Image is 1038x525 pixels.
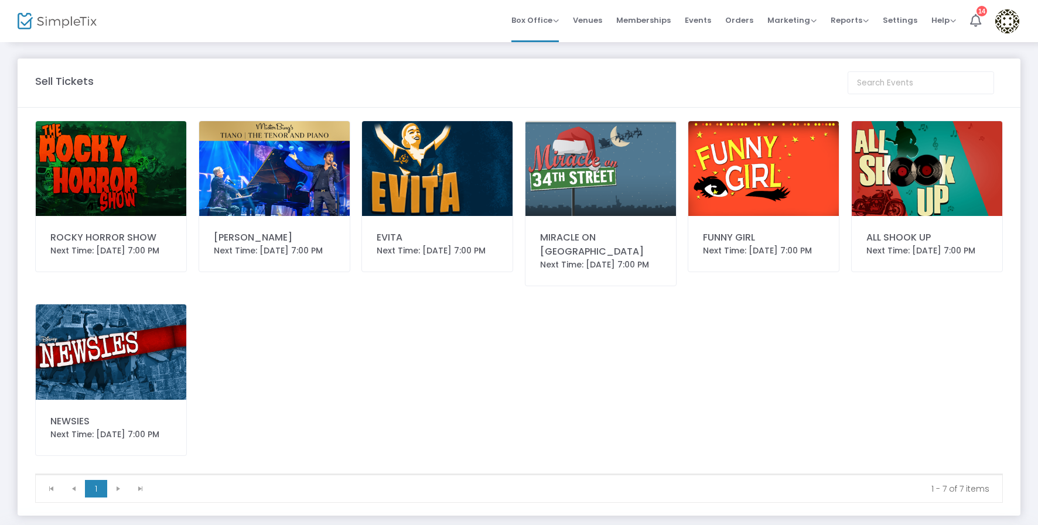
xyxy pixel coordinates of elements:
div: Next Time: [DATE] 7:00 PM [866,245,988,257]
span: Help [931,15,956,26]
img: CarlosFranco-2025-03-2022.08.18-AETNewsiesHome.png [36,304,186,399]
span: Page 1 [85,480,107,497]
div: ROCKY HORROR SHOW [50,231,172,245]
img: CarlosFranco-AETAllShoockUpHome.png [852,121,1002,216]
m-panel-title: Sell Tickets [35,73,94,89]
div: FUNNY GIRL [703,231,824,245]
img: CarlosFranco-2025-03-2022.08.14-AETMiracleon34thStreetHome.png [525,121,676,216]
div: Next Time: [DATE] 7:00 PM [540,259,661,271]
div: Next Time: [DATE] 7:00 PM [214,245,335,257]
span: Reports [831,15,869,26]
div: NEWSIES [50,414,172,428]
div: Next Time: [DATE] 7:00 PM [703,245,824,257]
span: Marketing [767,15,817,26]
div: Next Time: [DATE] 7:00 PM [377,245,498,257]
span: Memberships [616,5,671,35]
div: ALL SHOOK UP [866,231,988,245]
div: [PERSON_NAME] [214,231,335,245]
span: Settings [883,5,917,35]
img: thumbnailtiano.zip-6.png [199,121,350,216]
span: Events [685,5,711,35]
div: Next Time: [DATE] 7:00 PM [50,245,172,257]
img: CarlosFranco-AETRockyHorrorHome.png [36,121,186,216]
div: Next Time: [DATE] 7:00 PM [50,428,172,441]
img: 638869797523440797CarlosFranco-AETEvitaHome.png [362,121,513,216]
kendo-pager-info: 1 - 7 of 7 items [160,483,989,495]
span: Venues [573,5,602,35]
div: MIRACLE ON [GEOGRAPHIC_DATA] [540,231,661,259]
img: CarlosFranco-AETFunnyGirlHome.png [688,121,839,216]
div: 14 [976,6,987,16]
input: Search Events [848,71,994,94]
div: EVITA [377,231,498,245]
span: Orders [725,5,753,35]
span: Box Office [511,15,559,26]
